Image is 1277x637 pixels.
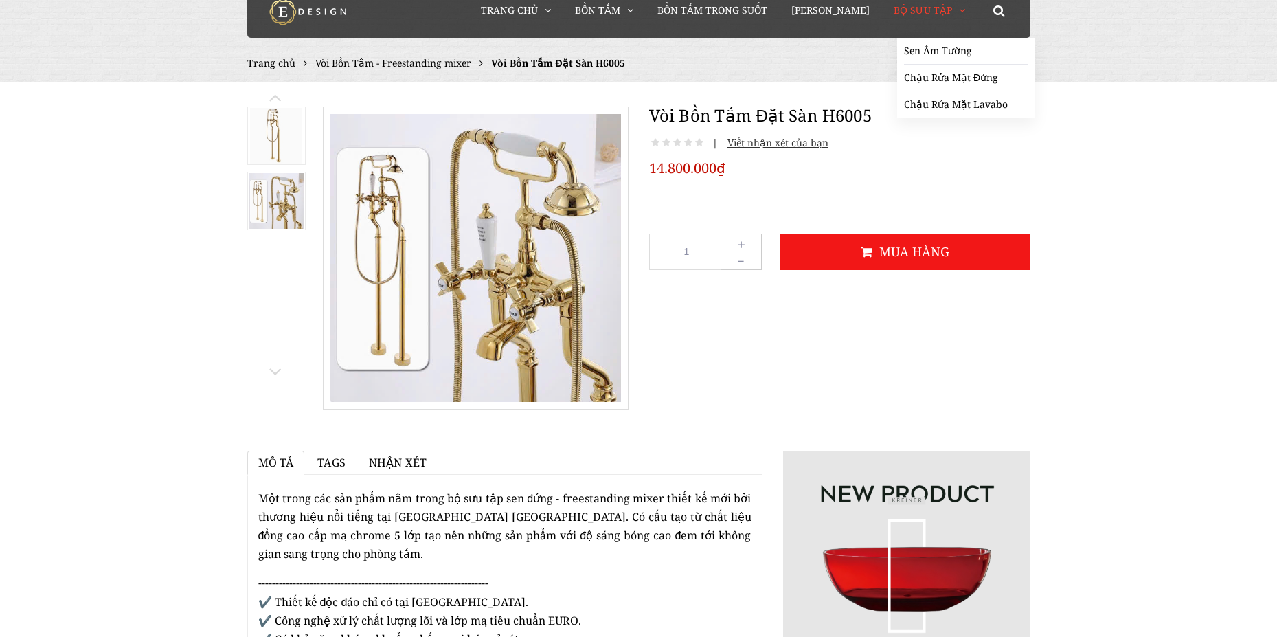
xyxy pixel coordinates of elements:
a: Trang chủ [247,56,295,69]
span: [PERSON_NAME] [791,3,870,16]
button: - [721,250,762,270]
button: + [721,234,762,254]
i: Not rated yet! [695,137,703,149]
button: Mua hàng [780,234,1030,270]
a: Vòi Bồn Tắm - Freestanding mixer [315,56,471,69]
span: Trang chủ [481,3,538,16]
img: Vòi Bồn Tắm Đặt Sàn H6005 [249,173,304,228]
span: Mô tả [258,455,294,470]
i: Not rated yet! [651,137,659,149]
i: Not rated yet! [684,137,692,149]
div: Not rated yet! [649,135,705,151]
span: Bồn Tắm [575,3,620,16]
a: Chậu Rửa Mặt Đứng [904,65,1028,91]
a: Chậu Rửa Mặt Lavabo [904,91,1028,118]
span: | [712,136,718,149]
span: Bồn Tắm Trong Suốt [657,3,767,16]
i: Not rated yet! [673,137,681,149]
i: Not rated yet! [662,137,670,149]
a: Sen Âm Tường [904,38,1028,65]
span: 14.800.000₫ [649,158,725,179]
img: Vòi Bồn Tắm Đặt Sàn H6005 [250,108,302,164]
span: Viết nhận xét của bạn [721,136,828,149]
span: Vòi Bồn Tắm Đặt Sàn H6005 [491,56,625,69]
h1: Vòi Bồn Tắm Đặt Sàn H6005 [649,103,1030,128]
span: Bộ Sưu Tập [894,3,952,16]
span: Một trong các sản phẩm nằm trong bộ sưu tập sen đứng - freestanding mixer thiết kế mới bởi thương... [258,491,751,562]
span: Tags [317,455,346,470]
span: Nhận xét [369,455,427,470]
